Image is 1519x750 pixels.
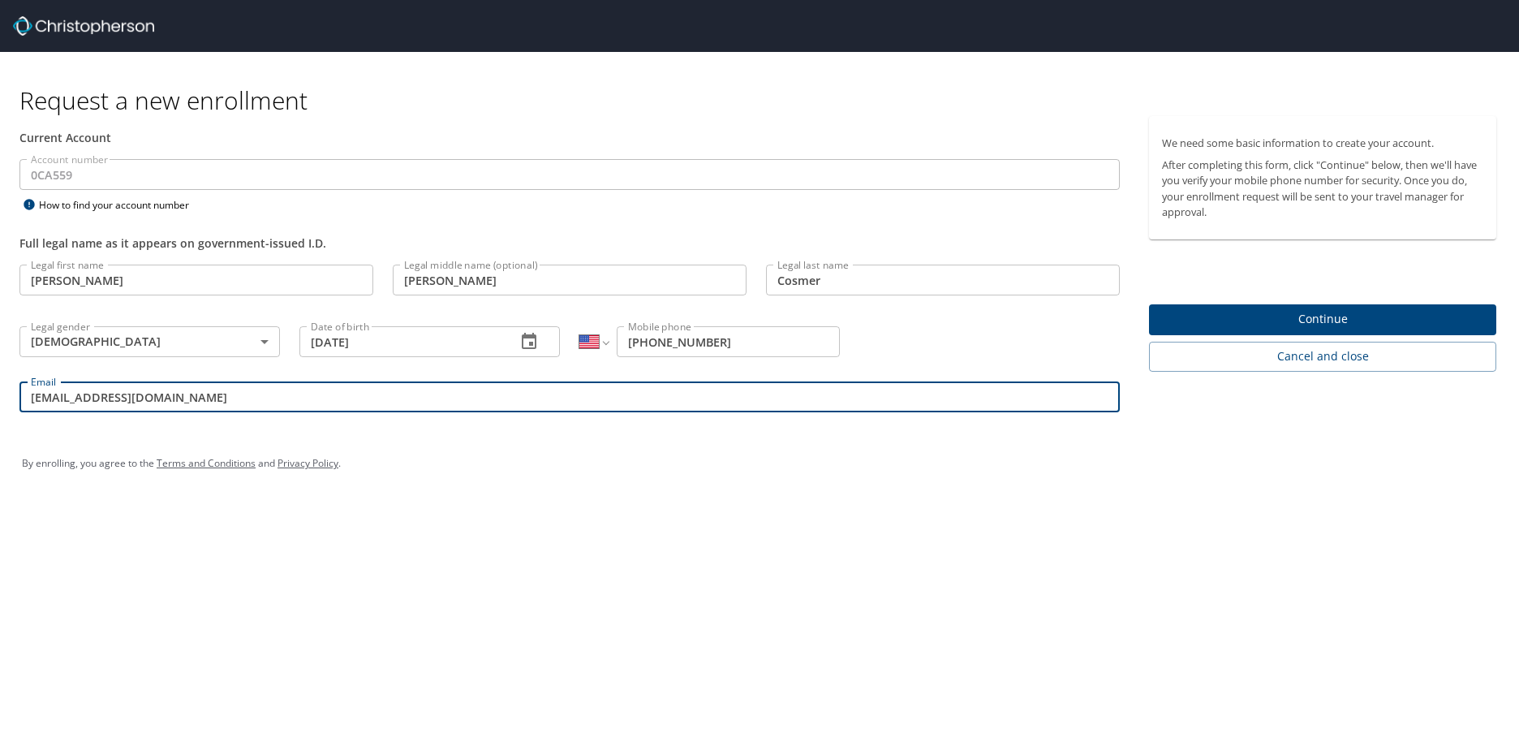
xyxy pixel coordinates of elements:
div: By enrolling, you agree to the and . [22,443,1497,484]
p: After completing this form, click "Continue" below, then we'll have you verify your mobile phone ... [1162,157,1483,220]
div: How to find your account number [19,195,222,215]
div: [DEMOGRAPHIC_DATA] [19,326,280,357]
button: Cancel and close [1149,342,1496,372]
img: cbt logo [13,16,154,36]
span: Continue [1162,309,1483,330]
span: Cancel and close [1162,347,1483,367]
h1: Request a new enrollment [19,84,1509,116]
button: Continue [1149,304,1496,336]
a: Terms and Conditions [157,456,256,470]
p: We need some basic information to create your account. [1162,136,1483,151]
a: Privacy Policy [278,456,338,470]
input: Enter phone number [617,326,840,357]
input: MM/DD/YYYY [299,326,503,357]
div: Current Account [19,129,1120,146]
div: Full legal name as it appears on government-issued I.D. [19,235,1120,252]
